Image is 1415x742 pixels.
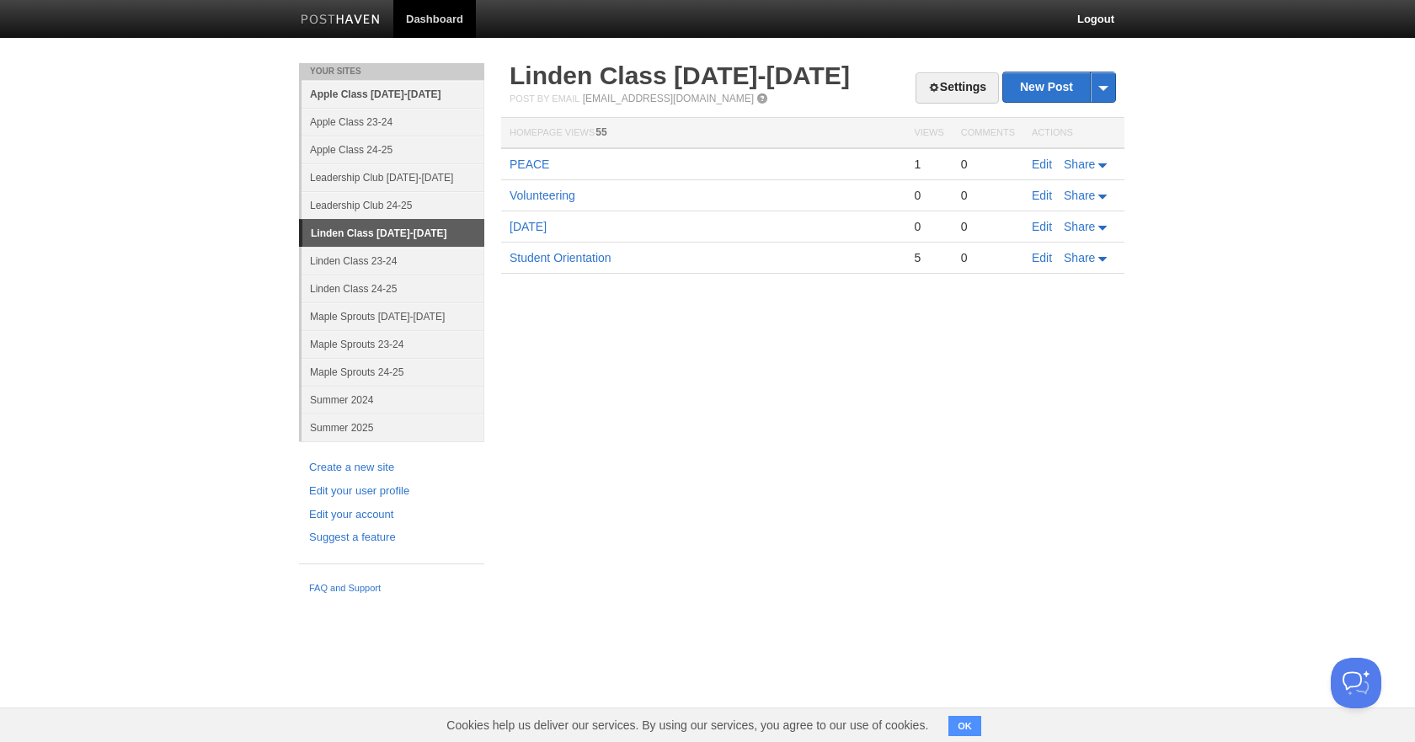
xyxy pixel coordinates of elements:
a: Maple Sprouts 24-25 [302,358,484,386]
span: Share [1064,189,1095,202]
div: 1 [914,157,943,172]
a: FAQ and Support [309,581,474,596]
div: 0 [961,157,1015,172]
a: PEACE [510,157,549,171]
span: Share [1064,251,1095,264]
a: Linden Class 23-24 [302,247,484,275]
div: 0 [961,219,1015,234]
a: New Post [1003,72,1115,102]
span: Cookies help us deliver our services. By using our services, you agree to our use of cookies. [430,708,945,742]
a: Edit [1032,251,1052,264]
a: Edit [1032,189,1052,202]
span: Share [1064,157,1095,171]
img: Posthaven-bar [301,14,381,27]
a: Summer 2024 [302,386,484,414]
a: Maple Sprouts [DATE]-[DATE] [302,302,484,330]
th: Actions [1023,118,1124,149]
a: Apple Class 23-24 [302,108,484,136]
a: Apple Class [DATE]-[DATE] [302,80,484,108]
a: Linden Class [DATE]-[DATE] [302,220,484,247]
a: Edit [1032,157,1052,171]
div: 5 [914,250,943,265]
a: Edit [1032,220,1052,233]
a: Student Orientation [510,251,611,264]
a: Edit your user profile [309,483,474,500]
a: Volunteering [510,189,575,202]
a: Linden Class 24-25 [302,275,484,302]
a: Suggest a feature [309,529,474,547]
a: Leadership Club [DATE]-[DATE] [302,163,484,191]
th: Comments [953,118,1023,149]
a: [EMAIL_ADDRESS][DOMAIN_NAME] [583,93,754,104]
div: 0 [914,188,943,203]
div: 0 [961,250,1015,265]
div: 0 [961,188,1015,203]
span: Share [1064,220,1095,233]
a: Edit your account [309,506,474,524]
a: Summer 2025 [302,414,484,441]
a: Leadership Club 24-25 [302,191,484,219]
th: Views [905,118,952,149]
a: Apple Class 24-25 [302,136,484,163]
li: Your Sites [299,63,484,80]
span: Post by Email [510,93,579,104]
button: OK [948,716,981,736]
th: Homepage Views [501,118,905,149]
a: Settings [916,72,999,104]
span: 55 [595,126,606,138]
a: Linden Class [DATE]-[DATE] [510,61,850,89]
a: [DATE] [510,220,547,233]
a: Maple Sprouts 23-24 [302,330,484,358]
a: Create a new site [309,459,474,477]
iframe: Help Scout Beacon - Open [1331,658,1381,708]
div: 0 [914,219,943,234]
